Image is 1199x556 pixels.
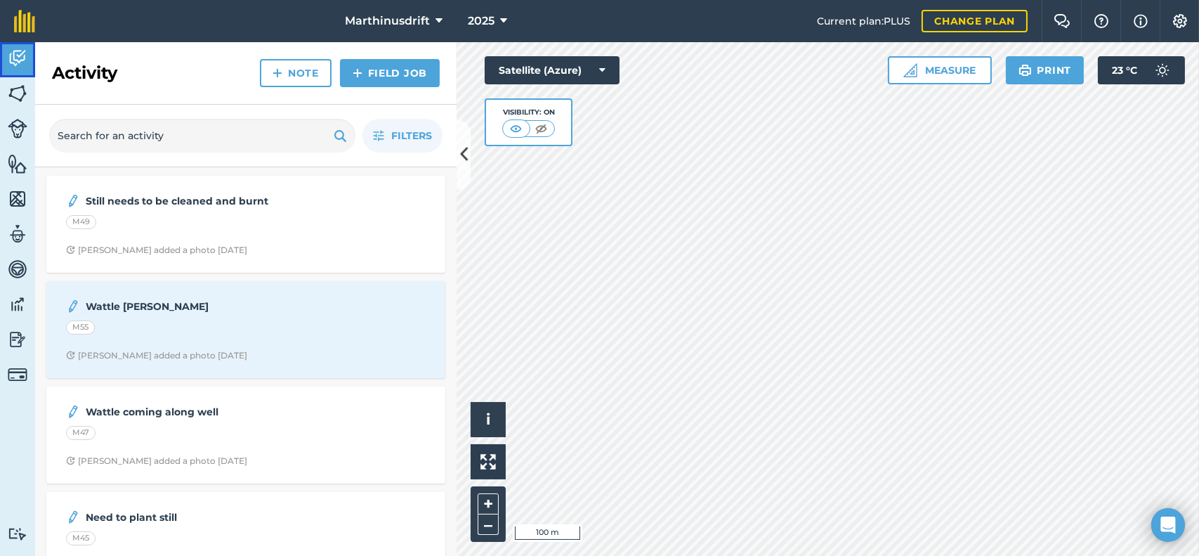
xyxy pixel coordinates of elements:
[273,65,282,82] img: svg+xml;base64,PHN2ZyB4bWxucz0iaHR0cDovL3d3dy53My5vcmcvMjAwMC9zdmciIHdpZHRoPSIxNCIgaGVpZ2h0PSIyNC...
[8,365,27,384] img: svg+xml;base64,PD94bWwgdmVyc2lvbj0iMS4wIiBlbmNvZGluZz0idXRmLTgiPz4KPCEtLSBHZW5lcmF0b3I6IEFkb2JlIE...
[8,188,27,209] img: svg+xml;base64,PHN2ZyB4bWxucz0iaHR0cDovL3d3dy53My5vcmcvMjAwMC9zdmciIHdpZHRoPSI1NiIgaGVpZ2h0PSI2MC...
[485,56,620,84] button: Satellite (Azure)
[1151,508,1185,542] div: Open Intercom Messenger
[1172,14,1188,28] img: A cog icon
[66,215,96,229] div: M49
[532,122,550,136] img: svg+xml;base64,PHN2ZyB4bWxucz0iaHR0cDovL3d3dy53My5vcmcvMjAwMC9zdmciIHdpZHRoPSI1MCIgaGVpZ2h0PSI0MC...
[391,128,432,143] span: Filters
[1054,14,1070,28] img: Two speech bubbles overlapping with the left bubble in the forefront
[8,259,27,280] img: svg+xml;base64,PD94bWwgdmVyc2lvbj0iMS4wIiBlbmNvZGluZz0idXRmLTgiPz4KPCEtLSBHZW5lcmF0b3I6IEFkb2JlIE...
[66,455,247,467] div: [PERSON_NAME] added a photo [DATE]
[502,107,556,118] div: Visibility: On
[8,83,27,104] img: svg+xml;base64,PHN2ZyB4bWxucz0iaHR0cDovL3d3dy53My5vcmcvMjAwMC9zdmciIHdpZHRoPSI1NiIgaGVpZ2h0PSI2MC...
[14,10,35,32] img: fieldmargin Logo
[66,351,75,360] img: Clock with arrow pointing clockwise
[8,294,27,315] img: svg+xml;base64,PD94bWwgdmVyc2lvbj0iMS4wIiBlbmNvZGluZz0idXRmLTgiPz4KPCEtLSBHZW5lcmF0b3I6IEFkb2JlIE...
[345,13,430,30] span: Marthinusdrift
[480,454,496,470] img: Four arrows, one pointing top left, one top right, one bottom right and the last bottom left
[86,510,308,525] strong: Need to plant still
[55,184,437,264] a: Still needs to be cleaned and burntM49Clock with arrow pointing clockwise[PERSON_NAME] added a ph...
[1098,56,1185,84] button: 23 °C
[471,402,506,437] button: i
[507,122,525,136] img: svg+xml;base64,PHN2ZyB4bWxucz0iaHR0cDovL3d3dy53My5vcmcvMjAwMC9zdmciIHdpZHRoPSI1MCIgaGVpZ2h0PSI0MC...
[888,56,992,84] button: Measure
[66,245,247,256] div: [PERSON_NAME] added a photo [DATE]
[66,245,75,254] img: Clock with arrow pointing clockwise
[817,13,910,29] span: Current plan : PLUS
[66,426,96,440] div: M47
[66,456,75,465] img: Clock with arrow pointing clockwise
[55,395,437,475] a: Wattle coming along wellM47Clock with arrow pointing clockwise[PERSON_NAME] added a photo [DATE]
[66,350,247,361] div: [PERSON_NAME] added a photo [DATE]
[1018,62,1032,79] img: svg+xml;base64,PHN2ZyB4bWxucz0iaHR0cDovL3d3dy53My5vcmcvMjAwMC9zdmciIHdpZHRoPSIxOSIgaGVpZ2h0PSIyNC...
[86,404,308,420] strong: Wattle coming along well
[334,127,347,144] img: svg+xml;base64,PHN2ZyB4bWxucz0iaHR0cDovL3d3dy53My5vcmcvMjAwMC9zdmciIHdpZHRoPSIxOSIgaGVpZ2h0PSIyNC...
[478,515,499,535] button: –
[8,329,27,350] img: svg+xml;base64,PD94bWwgdmVyc2lvbj0iMS4wIiBlbmNvZGluZz0idXRmLTgiPz4KPCEtLSBHZW5lcmF0b3I6IEFkb2JlIE...
[52,62,117,84] h2: Activity
[8,224,27,245] img: svg+xml;base64,PD94bWwgdmVyc2lvbj0iMS4wIiBlbmNvZGluZz0idXRmLTgiPz4KPCEtLSBHZW5lcmF0b3I6IEFkb2JlIE...
[49,119,355,153] input: Search for an activity
[8,527,27,541] img: svg+xml;base64,PD94bWwgdmVyc2lvbj0iMS4wIiBlbmNvZGluZz0idXRmLTgiPz4KPCEtLSBHZW5lcmF0b3I6IEFkb2JlIE...
[260,59,332,87] a: Note
[353,65,362,82] img: svg+xml;base64,PHN2ZyB4bWxucz0iaHR0cDovL3d3dy53My5vcmcvMjAwMC9zdmciIHdpZHRoPSIxNCIgaGVpZ2h0PSIyNC...
[1148,56,1177,84] img: svg+xml;base64,PD94bWwgdmVyc2lvbj0iMS4wIiBlbmNvZGluZz0idXRmLTgiPz4KPCEtLSBHZW5lcmF0b3I6IEFkb2JlIE...
[66,321,95,335] div: M55
[478,493,499,515] button: +
[340,59,440,87] a: Field Job
[8,119,27,138] img: svg+xml;base64,PD94bWwgdmVyc2lvbj0iMS4wIiBlbmNvZGluZz0idXRmLTgiPz4KPCEtLSBHZW5lcmF0b3I6IEFkb2JlIE...
[486,410,490,428] span: i
[86,299,308,314] strong: Wattle [PERSON_NAME]
[1112,56,1137,84] span: 23 ° C
[1134,13,1148,30] img: svg+xml;base64,PHN2ZyB4bWxucz0iaHR0cDovL3d3dy53My5vcmcvMjAwMC9zdmciIHdpZHRoPSIxNyIgaGVpZ2h0PSIxNy...
[362,119,443,153] button: Filters
[922,10,1028,32] a: Change plan
[8,48,27,69] img: svg+xml;base64,PD94bWwgdmVyc2lvbj0iMS4wIiBlbmNvZGluZz0idXRmLTgiPz4KPCEtLSBHZW5lcmF0b3I6IEFkb2JlIE...
[468,13,494,30] span: 2025
[1093,14,1110,28] img: A question mark icon
[66,531,96,545] div: M45
[903,63,917,77] img: Ruler icon
[1006,56,1085,84] button: Print
[8,153,27,174] img: svg+xml;base64,PHN2ZyB4bWxucz0iaHR0cDovL3d3dy53My5vcmcvMjAwMC9zdmciIHdpZHRoPSI1NiIgaGVpZ2h0PSI2MC...
[66,403,80,420] img: svg+xml;base64,PD94bWwgdmVyc2lvbj0iMS4wIiBlbmNvZGluZz0idXRmLTgiPz4KPCEtLSBHZW5lcmF0b3I6IEFkb2JlIE...
[55,290,437,370] a: Wattle [PERSON_NAME]M55Clock with arrow pointing clockwise[PERSON_NAME] added a photo [DATE]
[66,509,80,526] img: svg+xml;base64,PD94bWwgdmVyc2lvbj0iMS4wIiBlbmNvZGluZz0idXRmLTgiPz4KPCEtLSBHZW5lcmF0b3I6IEFkb2JlIE...
[66,298,80,315] img: svg+xml;base64,PD94bWwgdmVyc2lvbj0iMS4wIiBlbmNvZGluZz0idXRmLTgiPz4KPCEtLSBHZW5lcmF0b3I6IEFkb2JlIE...
[66,193,80,209] img: svg+xml;base64,PD94bWwgdmVyc2lvbj0iMS4wIiBlbmNvZGluZz0idXRmLTgiPz4KPCEtLSBHZW5lcmF0b3I6IEFkb2JlIE...
[86,193,308,209] strong: Still needs to be cleaned and burnt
